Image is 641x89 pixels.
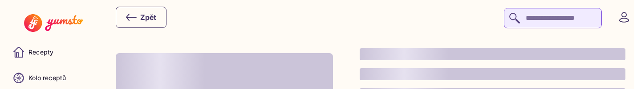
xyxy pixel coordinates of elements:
span: Loading content [360,68,625,80]
img: Yumsto logo [24,14,82,32]
p: Recepty [28,48,53,57]
a: Kolo receptů [9,67,98,89]
a: Recepty [9,42,98,63]
p: Kolo receptů [28,74,66,82]
span: Loading content [360,48,625,60]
